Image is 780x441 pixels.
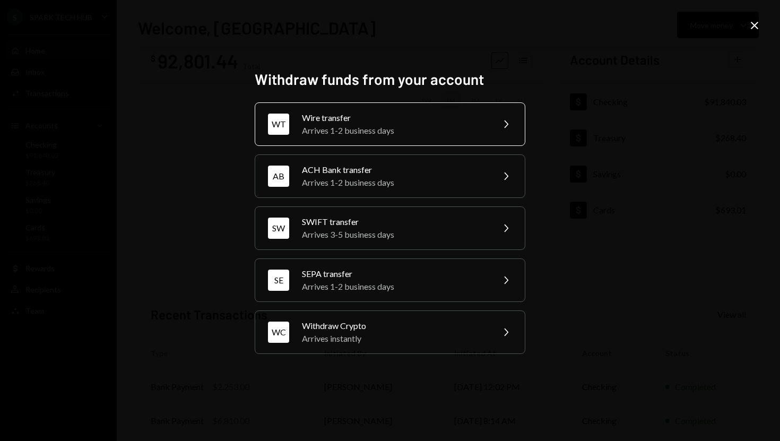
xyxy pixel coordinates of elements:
[302,280,487,293] div: Arrives 1-2 business days
[302,111,487,124] div: Wire transfer
[302,267,487,280] div: SEPA transfer
[302,215,487,228] div: SWIFT transfer
[268,218,289,239] div: SW
[302,163,487,176] div: ACH Bank transfer
[302,319,487,332] div: Withdraw Crypto
[302,332,487,345] div: Arrives instantly
[302,176,487,189] div: Arrives 1-2 business days
[268,166,289,187] div: AB
[268,114,289,135] div: WT
[255,69,525,90] h2: Withdraw funds from your account
[302,228,487,241] div: Arrives 3-5 business days
[268,322,289,343] div: WC
[255,310,525,354] button: WCWithdraw CryptoArrives instantly
[255,258,525,302] button: SESEPA transferArrives 1-2 business days
[255,206,525,250] button: SWSWIFT transferArrives 3-5 business days
[302,124,487,137] div: Arrives 1-2 business days
[268,270,289,291] div: SE
[255,102,525,146] button: WTWire transferArrives 1-2 business days
[255,154,525,198] button: ABACH Bank transferArrives 1-2 business days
